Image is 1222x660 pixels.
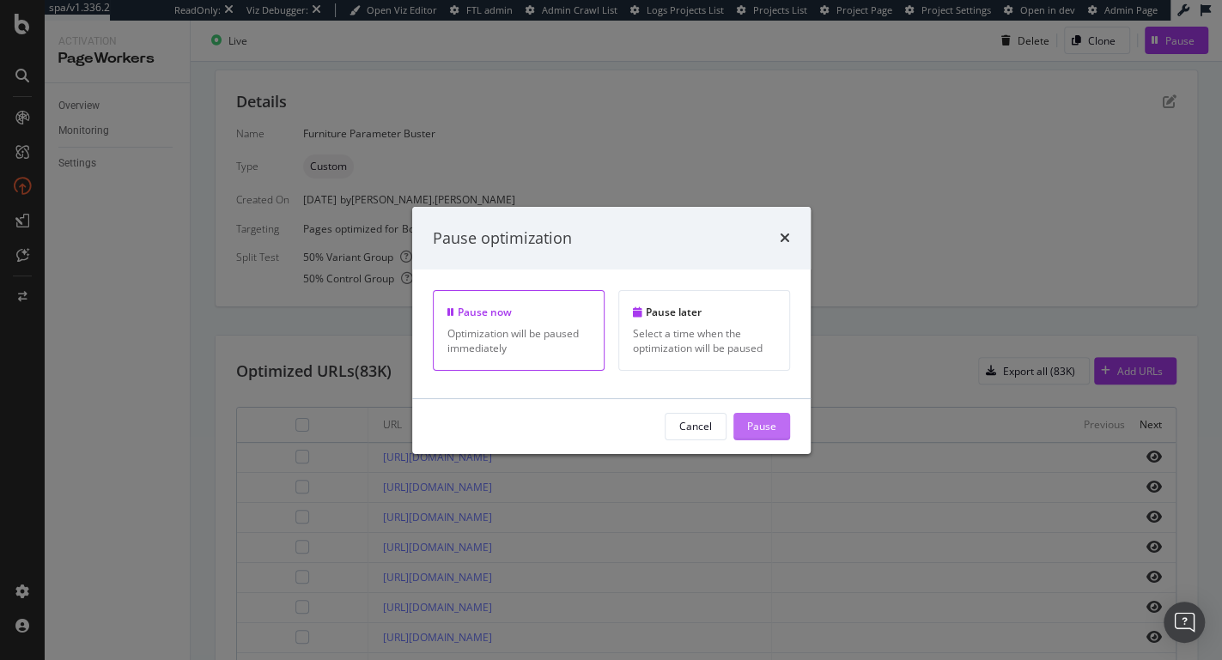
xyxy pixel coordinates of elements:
div: Pause now [447,305,590,319]
div: Cancel [679,419,712,433]
div: Pause optimization [433,227,572,249]
div: Select a time when the optimization will be paused [633,326,775,355]
div: Pause [747,419,776,433]
div: Open Intercom Messenger [1164,602,1205,643]
div: Optimization will be paused immediately [447,326,590,355]
div: modal [412,206,811,453]
div: times [780,227,790,249]
div: Pause later [633,305,775,319]
button: Pause [733,413,790,440]
button: Cancel [665,413,727,440]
